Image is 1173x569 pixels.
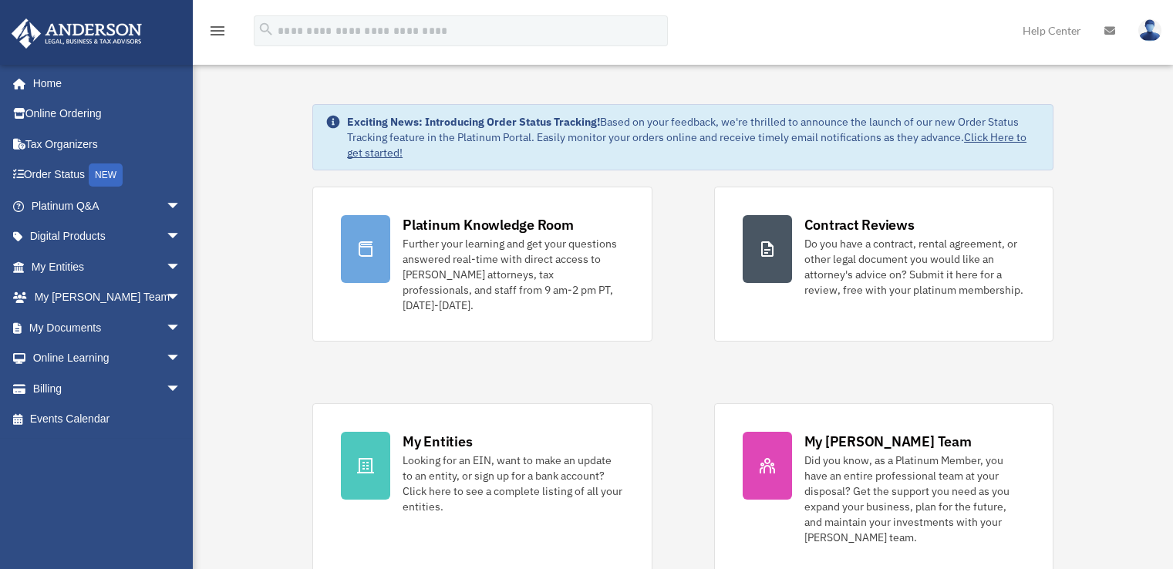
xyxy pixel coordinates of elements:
[11,221,204,252] a: Digital Productsarrow_drop_down
[403,453,623,514] div: Looking for an EIN, want to make an update to an entity, or sign up for a bank account? Click her...
[347,115,600,129] strong: Exciting News: Introducing Order Status Tracking!
[7,19,147,49] img: Anderson Advisors Platinum Portal
[347,130,1026,160] a: Click Here to get started!
[714,187,1053,342] a: Contract Reviews Do you have a contract, rental agreement, or other legal document you would like...
[11,68,197,99] a: Home
[89,163,123,187] div: NEW
[166,251,197,283] span: arrow_drop_down
[312,187,652,342] a: Platinum Knowledge Room Further your learning and get your questions answered real-time with dire...
[208,27,227,40] a: menu
[166,373,197,405] span: arrow_drop_down
[166,282,197,314] span: arrow_drop_down
[11,160,204,191] a: Order StatusNEW
[804,236,1025,298] div: Do you have a contract, rental agreement, or other legal document you would like an attorney's ad...
[1138,19,1161,42] img: User Pic
[11,343,204,374] a: Online Learningarrow_drop_down
[11,99,204,130] a: Online Ordering
[166,221,197,253] span: arrow_drop_down
[804,215,915,234] div: Contract Reviews
[403,215,574,234] div: Platinum Knowledge Room
[11,129,204,160] a: Tax Organizers
[11,404,204,435] a: Events Calendar
[804,453,1025,545] div: Did you know, as a Platinum Member, you have an entire professional team at your disposal? Get th...
[208,22,227,40] i: menu
[166,190,197,222] span: arrow_drop_down
[166,312,197,344] span: arrow_drop_down
[166,343,197,375] span: arrow_drop_down
[403,236,623,313] div: Further your learning and get your questions answered real-time with direct access to [PERSON_NAM...
[804,432,972,451] div: My [PERSON_NAME] Team
[11,190,204,221] a: Platinum Q&Aarrow_drop_down
[347,114,1040,160] div: Based on your feedback, we're thrilled to announce the launch of our new Order Status Tracking fe...
[11,251,204,282] a: My Entitiesarrow_drop_down
[258,21,275,38] i: search
[11,282,204,313] a: My [PERSON_NAME] Teamarrow_drop_down
[11,312,204,343] a: My Documentsarrow_drop_down
[11,373,204,404] a: Billingarrow_drop_down
[403,432,472,451] div: My Entities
